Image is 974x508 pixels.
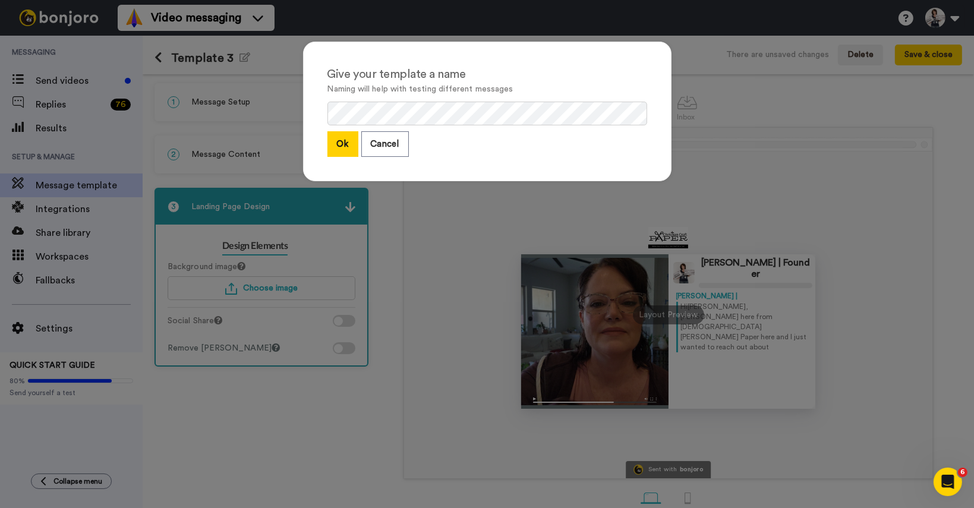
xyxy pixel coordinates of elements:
p: Naming will help with testing different messages [327,83,647,96]
button: Ok [327,131,358,157]
iframe: Intercom live chat [934,468,962,496]
div: Give your template a name [327,66,647,83]
button: Cancel [361,131,409,157]
span: 6 [958,468,967,477]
